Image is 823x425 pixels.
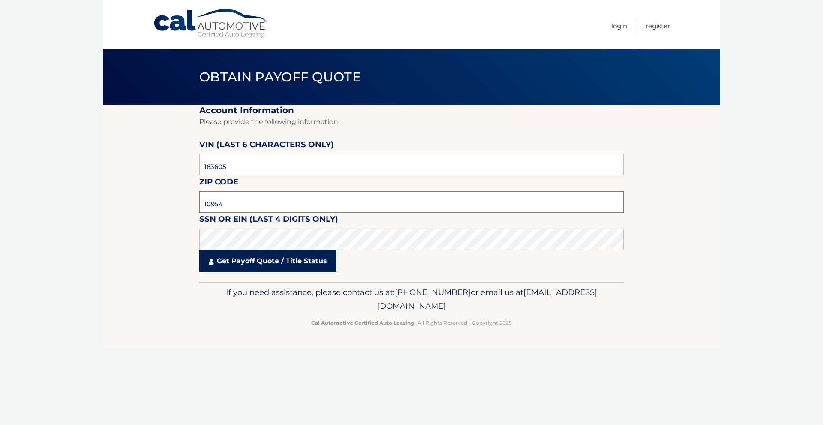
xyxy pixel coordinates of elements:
[205,318,618,327] p: - All Rights Reserved - Copyright 2025
[199,250,336,272] a: Get Payoff Quote / Title Status
[153,9,269,39] a: Cal Automotive
[199,69,361,85] span: Obtain Payoff Quote
[205,286,618,313] p: If you need assistance, please contact us at: or email us at
[611,19,627,33] a: Login
[199,116,624,128] p: Please provide the following information.
[311,320,414,326] strong: Cal Automotive Certified Auto Leasing
[199,175,238,191] label: Zip Code
[395,287,471,297] span: [PHONE_NUMBER]
[199,138,334,154] label: VIN (last 6 characters only)
[646,19,670,33] a: Register
[199,105,624,116] h2: Account Information
[199,213,338,229] label: SSN or EIN (last 4 digits only)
